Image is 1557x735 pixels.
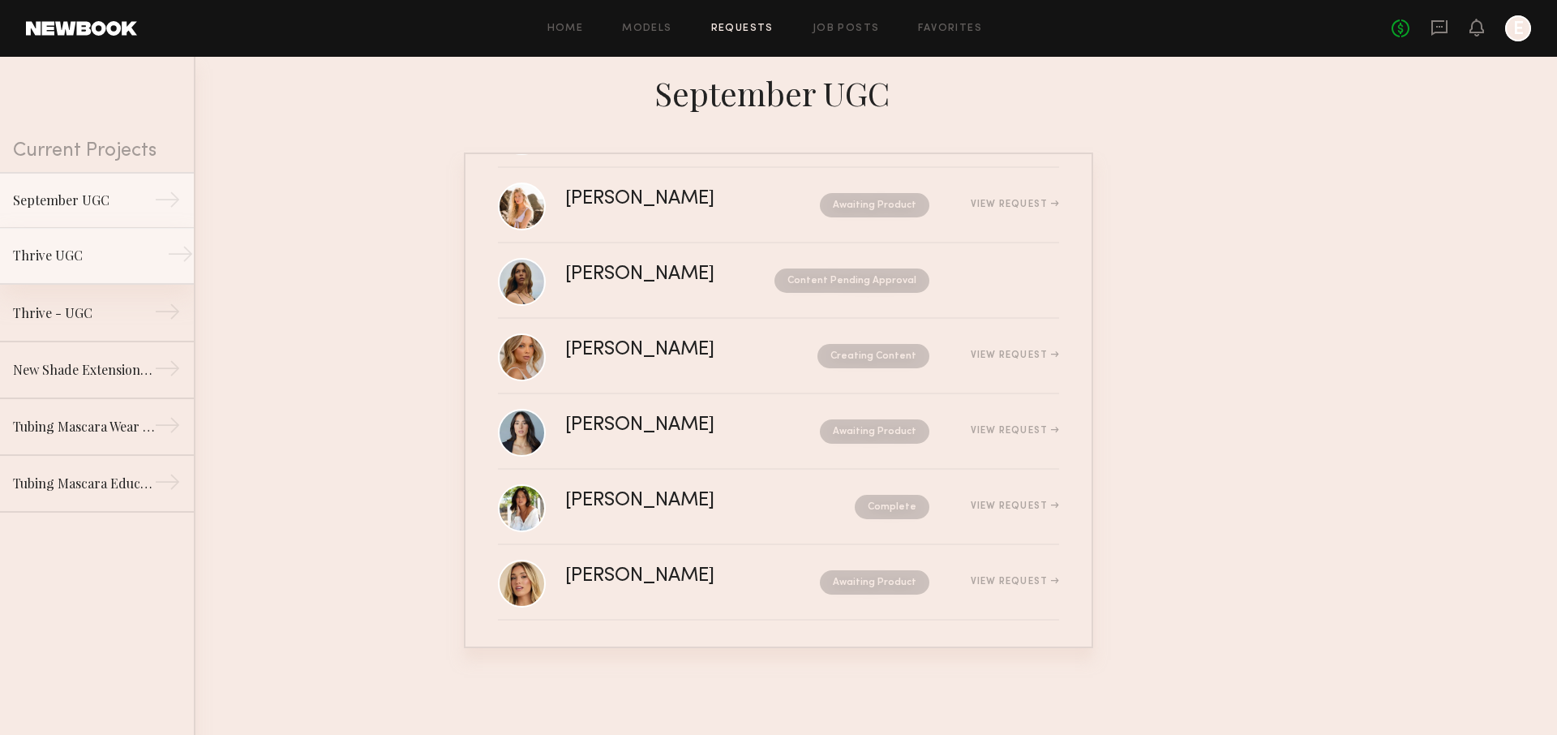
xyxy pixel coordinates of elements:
div: View Request [971,426,1059,436]
a: Requests [711,24,774,34]
div: [PERSON_NAME] [565,190,767,208]
div: → [154,469,181,501]
a: E [1505,15,1531,41]
a: Home [547,24,584,34]
nb-request-status: Creating Content [817,344,929,368]
nb-request-status: Content Pending Approval [774,269,929,293]
nb-request-status: Awaiting Product [820,193,929,217]
a: Favorites [918,24,982,34]
a: [PERSON_NAME]Content Pending Approval [498,243,1059,319]
a: [PERSON_NAME]Awaiting ProductView Request [498,545,1059,621]
div: [PERSON_NAME] [565,265,744,284]
div: → [154,355,181,388]
div: Tubing Mascara Wear Test [13,417,154,436]
div: September UGC [13,191,154,210]
nb-request-status: Complete [855,495,929,519]
div: → [154,187,181,219]
div: → [167,241,194,273]
div: View Request [971,501,1059,511]
nb-request-status: Awaiting Product [820,419,929,444]
div: Thrive UGC [13,246,154,265]
a: Job Posts [813,24,880,34]
a: [PERSON_NAME]Awaiting ProductView Request [498,168,1059,243]
div: Tubing Mascara Educational Video [13,474,154,493]
div: Thrive - UGC [13,303,154,323]
div: [PERSON_NAME] [565,567,767,586]
div: New Shade Extension for Liquid Lash Mascara [13,360,154,380]
div: September UGC [464,70,1093,114]
div: [PERSON_NAME] [565,492,785,510]
a: [PERSON_NAME]CompleteView Request [498,470,1059,545]
div: → [154,412,181,445]
a: Models [622,24,671,34]
div: View Request [971,577,1059,587]
div: View Request [971,200,1059,209]
nb-request-status: Awaiting Product [820,570,929,595]
div: → [154,299,181,331]
a: [PERSON_NAME]Creating ContentView Request [498,319,1059,394]
a: [PERSON_NAME]Awaiting ProductView Request [498,394,1059,470]
div: View Request [971,350,1059,360]
div: [PERSON_NAME] [565,416,767,435]
div: [PERSON_NAME] [565,341,766,359]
